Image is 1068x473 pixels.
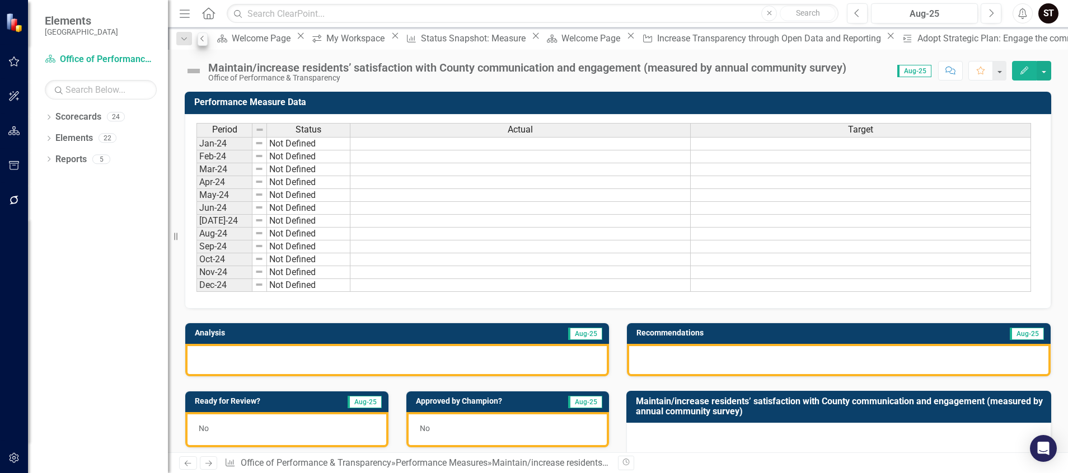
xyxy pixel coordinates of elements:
[267,150,350,163] td: Not Defined
[267,189,350,202] td: Not Defined
[255,280,264,289] img: 8DAGhfEEPCf229AAAAAElFTkSuQmCC
[99,134,116,143] div: 22
[213,31,294,45] a: Welcome Page
[196,266,252,279] td: Nov-24
[208,74,846,82] div: Office of Performance & Transparency
[212,125,237,135] span: Period
[55,153,87,166] a: Reports
[196,163,252,176] td: Mar-24
[196,253,252,266] td: Oct-24
[267,163,350,176] td: Not Defined
[45,80,157,100] input: Search Below...
[296,125,321,135] span: Status
[255,177,264,186] img: 8DAGhfEEPCf229AAAAAElFTkSuQmCC
[196,176,252,189] td: Apr-24
[780,6,836,21] button: Search
[227,4,839,23] input: Search ClearPoint...
[255,229,264,238] img: 8DAGhfEEPCf229AAAAAElFTkSuQmCC
[508,125,533,135] span: Actual
[1030,435,1057,462] div: Open Intercom Messenger
[255,190,264,199] img: 8DAGhfEEPCf229AAAAAElFTkSuQmCC
[255,203,264,212] img: 8DAGhfEEPCf229AAAAAElFTkSuQmCC
[195,329,383,337] h3: Analysis
[196,137,252,150] td: Jan-24
[255,242,264,250] img: 8DAGhfEEPCf229AAAAAElFTkSuQmCC
[568,328,602,340] span: Aug-25
[416,397,549,405] h3: Approved by Champion?
[420,424,430,433] span: No
[267,202,350,215] td: Not Defined
[561,31,624,45] div: Welcome Page
[196,215,252,228] td: [DATE]-24
[107,112,125,122] div: 24
[568,396,602,408] span: Aug-25
[636,396,1046,416] h3: Maintain/increase residents’ satisfaction with County communication and engagement (measured by a...
[196,228,252,240] td: Aug-24
[196,189,252,202] td: May-24
[871,3,978,23] button: Aug-25
[255,139,264,148] img: 8DAGhfEEPCf229AAAAAElFTkSuQmCC
[5,12,25,32] img: ClearPoint Strategy
[348,396,382,408] span: Aug-25
[897,65,931,77] span: Aug-25
[638,31,883,45] a: Increase Transparency through Open Data and Reporting
[308,31,388,45] a: My Workspace
[848,125,873,135] span: Target
[194,97,1046,107] h3: Performance Measure Data
[875,7,974,21] div: Aug-25
[92,154,110,164] div: 5
[492,457,1000,468] div: Maintain/increase residents’ satisfaction with County communication and engagement (measured by a...
[255,164,264,173] img: 8DAGhfEEPCf229AAAAAElFTkSuQmCC
[241,457,391,468] a: Office of Performance & Transparency
[267,228,350,240] td: Not Defined
[421,31,529,45] div: Status Snapshot: Measure
[267,240,350,253] td: Not Defined
[232,31,294,45] div: Welcome Page
[55,132,93,145] a: Elements
[196,202,252,215] td: Jun-24
[267,176,350,189] td: Not Defined
[45,27,118,36] small: [GEOGRAPHIC_DATA]
[199,424,209,433] span: No
[45,53,157,66] a: Office of Performance & Transparency
[267,215,350,228] td: Not Defined
[255,125,264,134] img: 8DAGhfEEPCf229AAAAAElFTkSuQmCC
[267,253,350,266] td: Not Defined
[196,240,252,253] td: Sep-24
[402,31,529,45] a: Status Snapshot: Measure
[208,62,846,74] div: Maintain/increase residents’ satisfaction with County communication and engagement (measured by a...
[1038,3,1058,23] button: ST
[255,267,264,276] img: 8DAGhfEEPCf229AAAAAElFTkSuQmCC
[267,266,350,279] td: Not Defined
[55,111,101,124] a: Scorecards
[185,62,203,80] img: Not Defined
[796,8,820,17] span: Search
[255,254,264,263] img: 8DAGhfEEPCf229AAAAAElFTkSuQmCC
[267,279,350,292] td: Not Defined
[396,457,488,468] a: Performance Measures
[657,31,884,45] div: Increase Transparency through Open Data and Reporting
[195,397,317,405] h3: Ready for Review?
[543,31,624,45] a: Welcome Page
[196,150,252,163] td: Feb-24
[267,137,350,150] td: Not Defined
[636,329,905,337] h3: Recommendations
[326,31,388,45] div: My Workspace
[196,279,252,292] td: Dec-24
[224,457,610,470] div: » »
[255,152,264,160] img: 8DAGhfEEPCf229AAAAAElFTkSuQmCC
[45,14,118,27] span: Elements
[255,216,264,225] img: 8DAGhfEEPCf229AAAAAElFTkSuQmCC
[1010,328,1044,340] span: Aug-25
